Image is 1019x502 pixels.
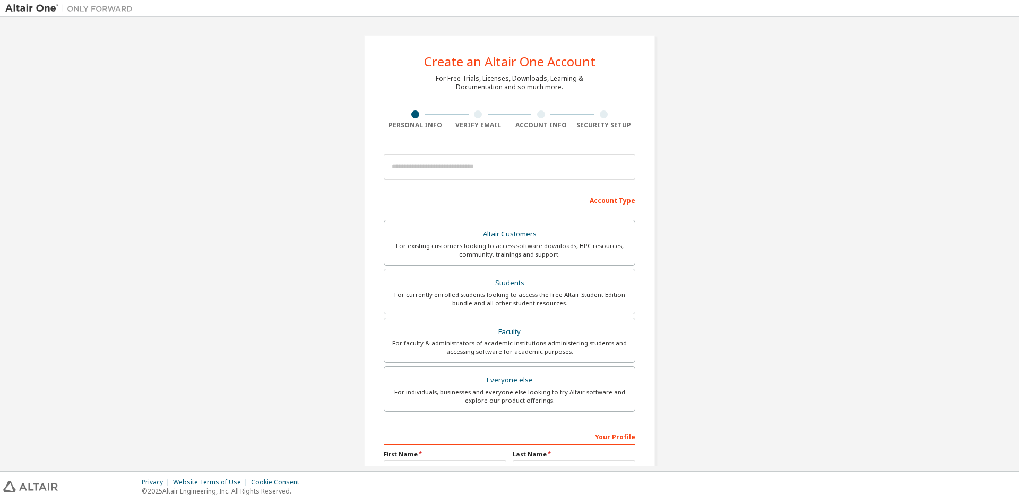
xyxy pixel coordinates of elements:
div: For Free Trials, Licenses, Downloads, Learning & Documentation and so much more. [436,74,583,91]
label: Last Name [513,450,635,458]
div: Create an Altair One Account [424,55,595,68]
img: altair_logo.svg [3,481,58,492]
p: © 2025 Altair Engineering, Inc. All Rights Reserved. [142,487,306,496]
div: Students [391,276,628,291]
div: Website Terms of Use [173,478,251,487]
div: Faculty [391,325,628,339]
div: Personal Info [384,121,447,130]
div: Account Type [384,191,635,208]
div: For individuals, businesses and everyone else looking to try Altair software and explore our prod... [391,388,628,405]
img: Altair One [5,3,138,14]
label: First Name [384,450,506,458]
div: For faculty & administrators of academic institutions administering students and accessing softwa... [391,339,628,356]
div: Altair Customers [391,227,628,242]
div: Everyone else [391,373,628,388]
div: Privacy [142,478,173,487]
div: Your Profile [384,428,635,445]
div: For existing customers looking to access software downloads, HPC resources, community, trainings ... [391,242,628,259]
div: Security Setup [573,121,636,130]
div: Account Info [509,121,573,130]
div: Cookie Consent [251,478,306,487]
div: Verify Email [447,121,510,130]
div: For currently enrolled students looking to access the free Altair Student Edition bundle and all ... [391,291,628,308]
